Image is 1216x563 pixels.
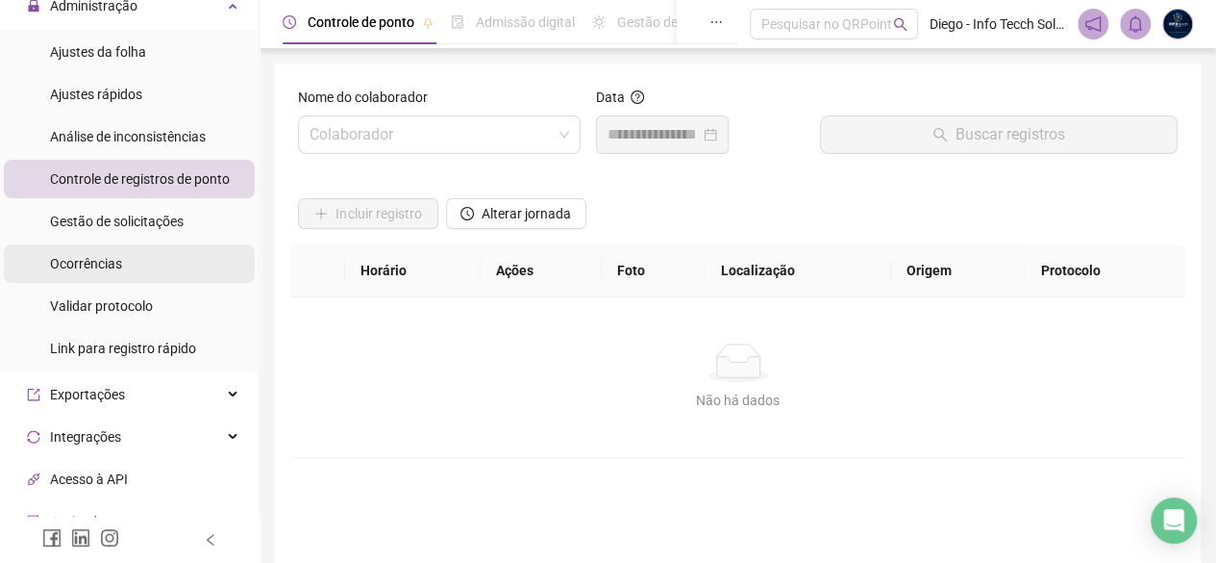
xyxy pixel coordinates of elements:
label: Nome do colaborador [298,87,440,108]
span: Controle de registros de ponto [50,171,230,187]
span: Acesso à API [50,472,128,487]
span: sync [27,430,40,444]
span: left [204,533,217,547]
span: Exportações [50,387,125,402]
img: 5142 [1163,10,1192,38]
button: Alterar jornada [446,198,586,229]
span: Aceite de uso [50,514,129,529]
th: Localização [706,244,891,297]
span: Integrações [50,429,121,445]
button: Incluir registro [298,198,438,229]
span: Diego - Info Tecch Soluções Corporativa em T.I [930,13,1067,35]
th: Foto [602,244,706,297]
th: Ações [481,244,602,297]
span: notification [1084,15,1102,33]
span: Análise de inconsistências [50,129,206,144]
span: linkedin [71,528,90,548]
span: export [27,388,40,401]
th: Origem [891,244,1026,297]
div: Open Intercom Messenger [1151,498,1197,544]
span: instagram [100,528,119,548]
span: Link para registro rápido [50,341,196,356]
span: audit [27,515,40,528]
span: question-circle [631,90,644,104]
span: Ajustes rápidos [50,87,142,102]
span: Validar protocolo [50,298,153,314]
span: facebook [42,528,62,548]
span: Data [596,90,625,105]
span: Ajustes da folha [50,44,146,60]
span: Alterar jornada [482,203,571,224]
button: Buscar registros [820,115,1178,154]
span: Ocorrências [50,256,122,271]
a: Alterar jornada [446,208,586,223]
span: api [27,473,40,486]
span: clock-circle [460,207,474,220]
th: Horário [345,244,482,297]
div: Não há dados [313,390,1162,411]
span: Gestão de solicitações [50,214,184,229]
span: bell [1127,15,1144,33]
th: Protocolo [1026,244,1185,297]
